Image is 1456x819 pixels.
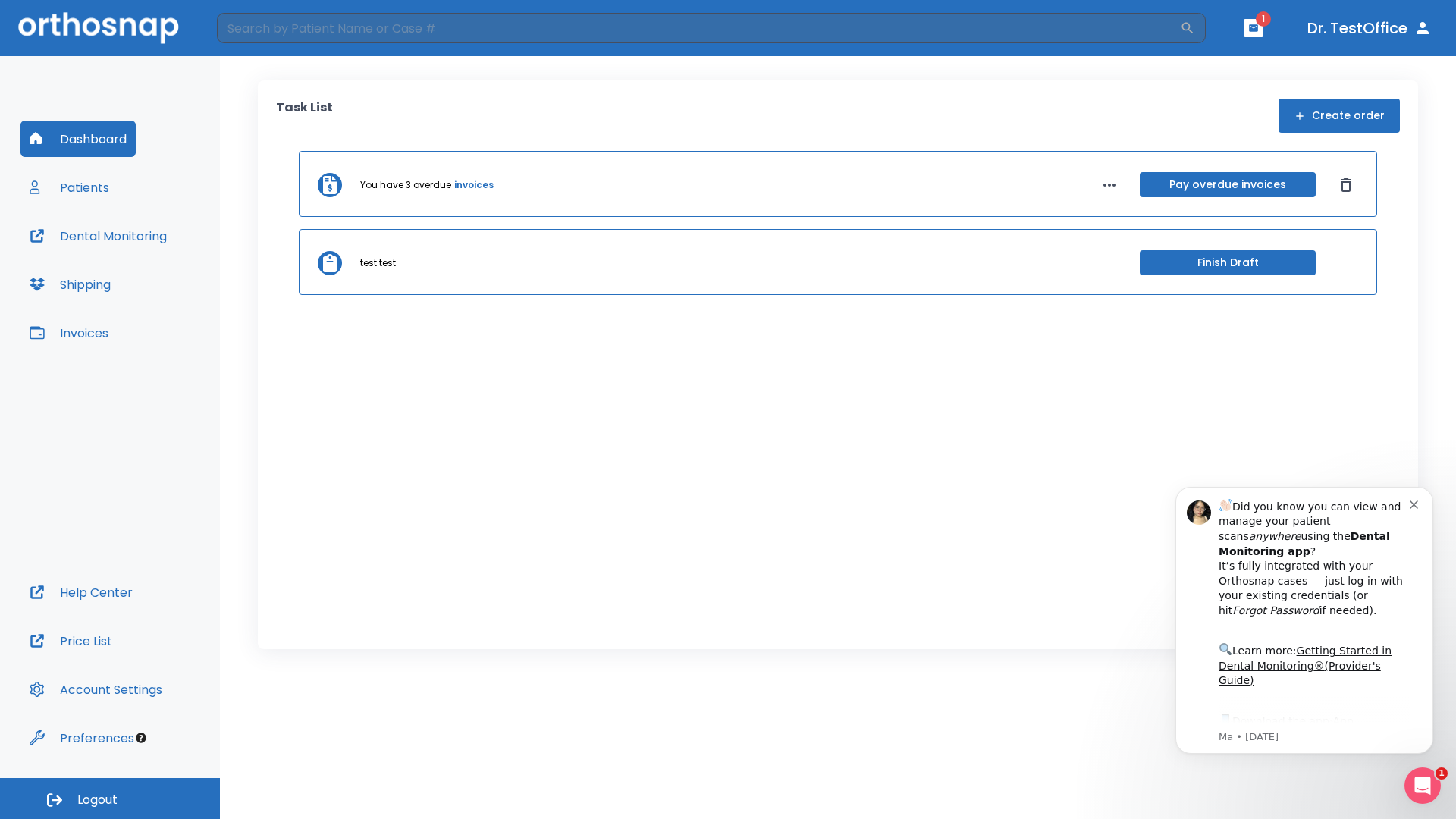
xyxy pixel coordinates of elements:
[1256,11,1271,27] span: 1
[1279,99,1400,133] button: Create order
[276,99,333,133] p: Task List
[257,33,269,45] button: Dismiss notification
[66,247,257,325] div: Download the app: | ​ Let us know if you need help getting started!
[20,574,142,610] button: Help Center
[360,178,451,192] p: You have 3 overdue
[20,671,171,708] button: Account Settings
[20,720,143,756] button: Preferences
[20,623,121,659] button: Price List
[1301,14,1438,42] button: Dr. TestOffice
[66,266,257,280] p: Message from Ma, sent 1w ago
[20,121,136,157] button: Dashboard
[1404,767,1441,804] iframe: Intercom live chat
[454,178,494,192] a: invoices
[66,251,201,278] a: App Store
[77,792,118,808] span: Logout
[20,266,120,303] button: Shipping
[134,731,148,745] div: Tooltip anchor
[1436,767,1448,780] span: 1
[217,13,1180,43] input: Search by Patient Name or Case #
[1140,250,1316,275] button: Finish Draft
[1153,464,1456,778] iframe: Intercom notifications message
[18,12,179,43] img: Orthosnap
[360,256,396,270] p: test test
[1334,173,1358,197] button: Dismiss
[20,218,176,254] button: Dental Monitoring
[1140,172,1316,197] button: Pay overdue invoices
[20,315,118,351] button: Invoices
[20,169,118,206] button: Patients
